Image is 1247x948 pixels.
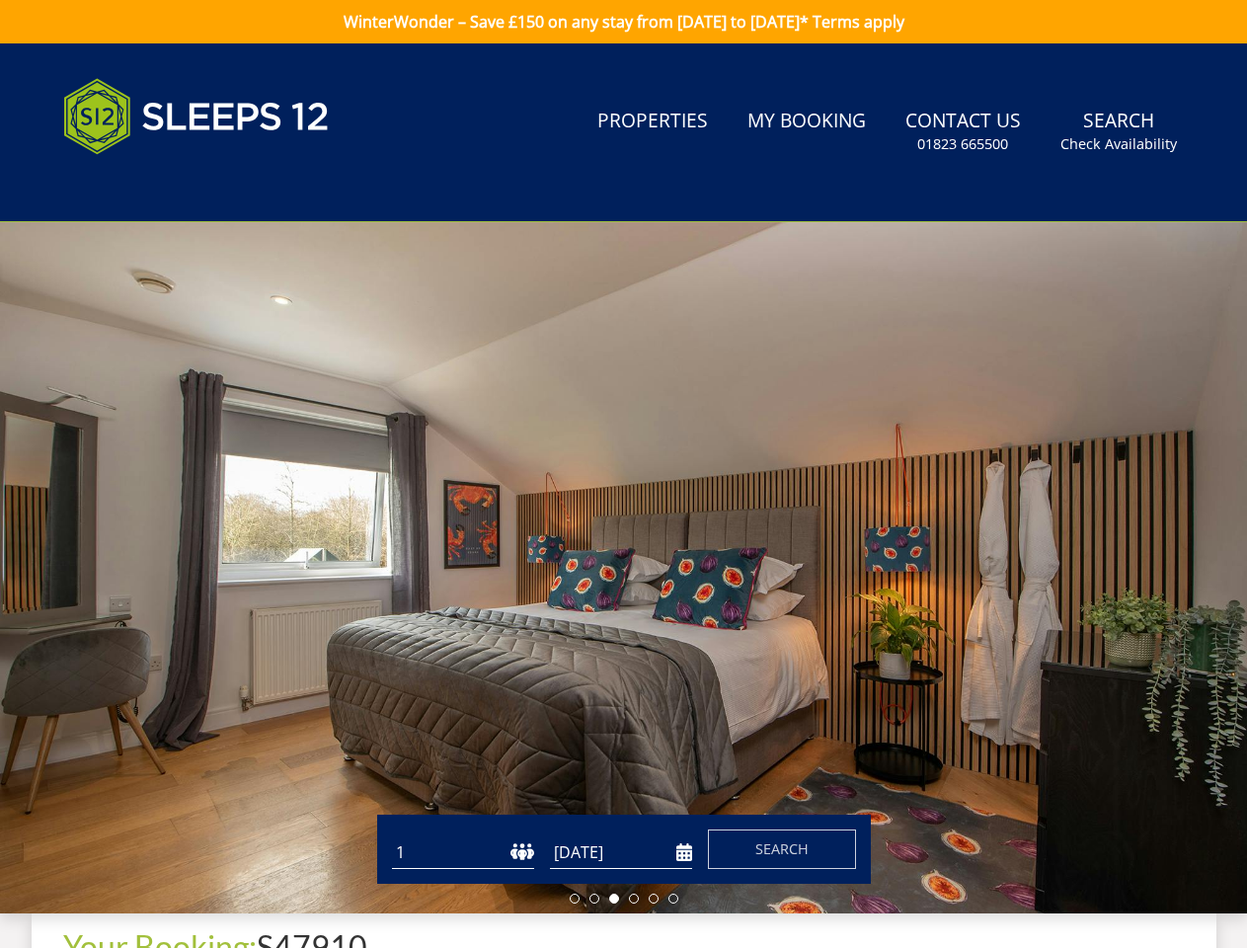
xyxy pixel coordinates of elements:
[740,100,874,144] a: My Booking
[708,829,856,869] button: Search
[1052,100,1185,164] a: SearchCheck Availability
[917,134,1008,154] small: 01823 665500
[550,836,692,869] input: Arrival Date
[1060,134,1177,154] small: Check Availability
[63,67,330,166] img: Sleeps 12
[53,178,261,195] iframe: Customer reviews powered by Trustpilot
[755,839,809,858] span: Search
[589,100,716,144] a: Properties
[897,100,1029,164] a: Contact Us01823 665500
